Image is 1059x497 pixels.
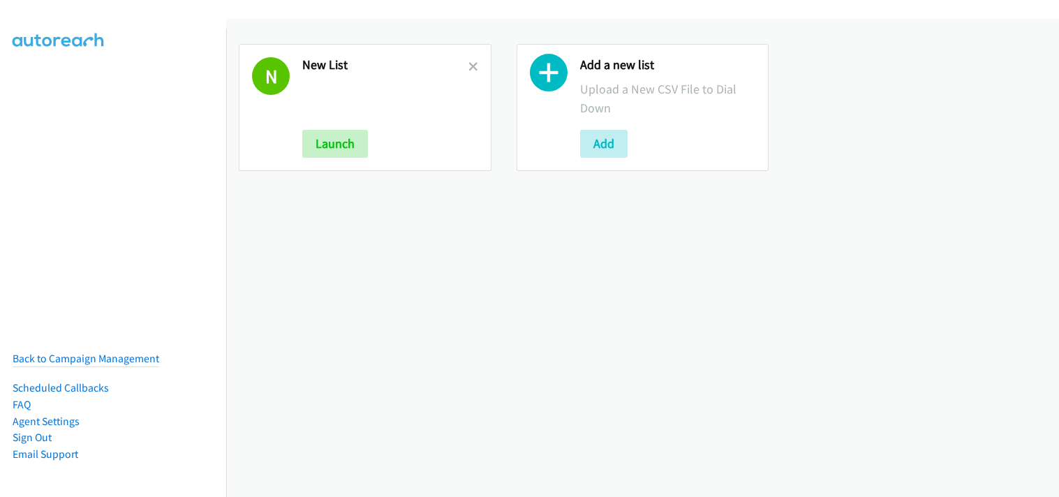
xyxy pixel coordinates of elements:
button: Launch [302,130,368,158]
h2: New List [302,57,468,73]
a: Email Support [13,447,78,461]
a: Sign Out [13,431,52,444]
a: Agent Settings [13,415,80,428]
h2: Add a new list [580,57,756,73]
p: Upload a New CSV File to Dial Down [580,80,756,117]
button: Add [580,130,628,158]
a: FAQ [13,398,31,411]
a: Back to Campaign Management [13,352,159,365]
a: Scheduled Callbacks [13,381,109,394]
h1: N [252,57,290,95]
